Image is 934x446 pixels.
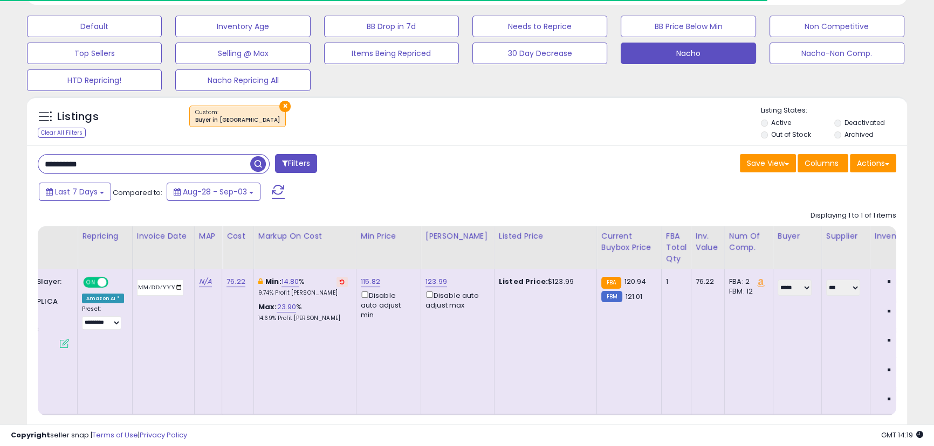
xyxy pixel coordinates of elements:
span: 120.94 [624,276,646,287]
b: Min: [265,276,281,287]
button: Default [27,16,162,37]
h5: Listings [57,109,99,124]
label: Active [771,118,791,127]
div: Clear All Filters [38,128,86,138]
span: N/A [896,326,909,336]
div: 76.22 [696,277,716,287]
div: % [258,277,348,297]
div: Inv. value [696,231,720,253]
a: 76.22 [226,276,245,287]
th: CSV column name: cust_attr_1_Buyer [773,226,821,269]
p: 14.69% Profit [PERSON_NAME] [258,315,348,322]
div: Repricing [82,231,128,242]
span: N/A [896,385,909,394]
div: FBM: 12 [729,287,765,296]
a: N/A [199,276,212,287]
div: Cost [226,231,249,242]
span: Columns [805,158,839,169]
button: 30 Day Decrease [472,43,607,64]
div: [PERSON_NAME] [425,231,490,242]
button: HTD Repricing! [27,69,162,91]
div: Num of Comp. [729,231,768,253]
b: Listed Price: [499,276,548,287]
strong: Copyright [11,430,50,440]
div: Current Buybox Price [601,231,657,253]
div: Preset: [82,305,124,330]
button: Columns [798,154,848,172]
div: Displaying 1 to 1 of 1 items [811,211,896,221]
div: Buyer in [GEOGRAPHIC_DATA] [195,116,280,124]
span: OFF [107,278,124,287]
small: FBA [601,277,621,289]
button: Needs to Reprice [472,16,607,37]
button: × [279,101,291,112]
th: CSV column name: cust_attr_2_Supplier [821,226,870,269]
div: % [258,302,348,322]
button: Actions [850,154,896,172]
small: FBM [601,291,622,302]
span: N/A [896,296,909,306]
div: seller snap | | [11,430,187,441]
span: 2025-09-11 14:19 GMT [881,430,923,440]
button: Selling @ Max [175,43,310,64]
button: Nacho [621,43,756,64]
a: 123.99 [425,276,447,287]
div: FBA: 2 [729,277,765,287]
span: Aug-28 - Sep-03 [183,186,247,197]
p: Listing States: [761,106,907,116]
a: 14.80 [281,276,299,287]
button: Non Competitive [770,16,904,37]
div: Supplier [826,231,866,242]
button: BB Drop in 7d [324,16,459,37]
button: Items Being Repriced [324,43,459,64]
button: Aug-28 - Sep-03 [167,183,260,201]
button: Nacho-Non Comp. [770,43,904,64]
th: The percentage added to the cost of goods (COGS) that forms the calculator for Min & Max prices. [253,226,356,269]
div: FBA Total Qty [666,231,686,264]
label: Out of Stock [771,130,811,139]
button: Inventory Age [175,16,310,37]
b: Max: [258,302,277,312]
a: 115.82 [361,276,380,287]
div: Markup on Cost [258,231,352,242]
div: Amazon AI * [82,294,124,303]
div: Buyer [778,231,817,242]
span: Compared to: [113,187,162,198]
button: Last 7 Days [39,183,111,201]
button: Nacho Repricing All [175,69,310,91]
button: Top Sellers [27,43,162,64]
div: Disable auto adjust min [361,289,413,320]
span: 121.01 [625,291,642,302]
div: Disable auto adjust max [425,289,486,310]
a: Terms of Use [92,430,138,440]
div: Listed Price [499,231,592,242]
label: Deactivated [844,118,885,127]
button: Filters [275,154,317,173]
button: BB Price Below Min [621,16,756,37]
span: 1 [896,355,898,365]
div: Invoice Date [137,231,190,242]
span: Last 7 Days [55,186,98,197]
div: 1 [666,277,683,287]
label: Archived [844,130,874,139]
div: Min Price [361,231,416,242]
span: Custom: [195,108,280,124]
p: 9.74% Profit [PERSON_NAME] [258,289,348,297]
th: CSV column name: cust_attr_3_Invoice Date [132,226,194,269]
a: 23.90 [277,302,296,312]
div: $123.99 [499,277,588,287]
div: MAP [199,231,217,242]
a: Privacy Policy [140,430,187,440]
button: Save View [740,154,796,172]
span: ON [84,278,98,287]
